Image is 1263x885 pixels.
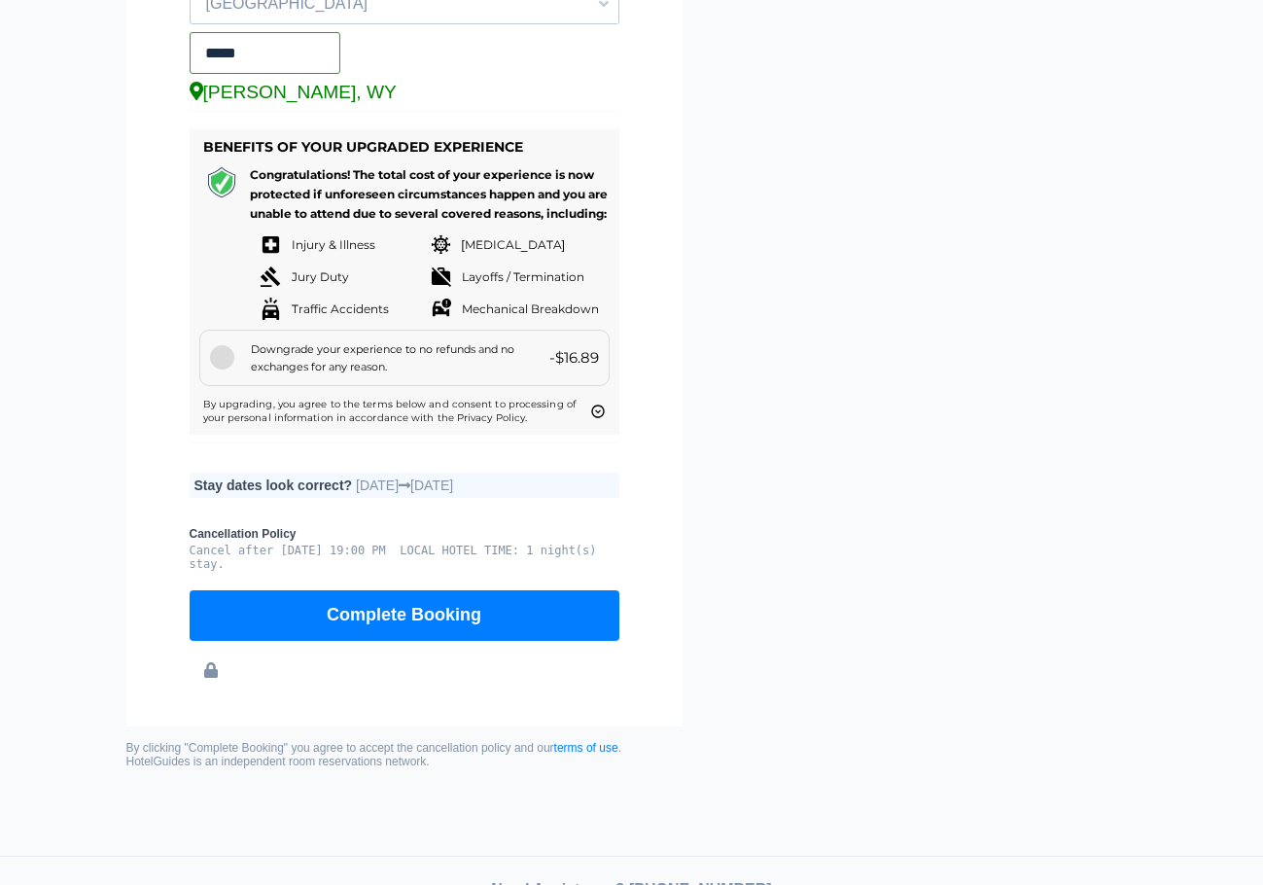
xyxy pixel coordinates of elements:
pre: Cancel after [DATE] 19:00 PM LOCAL HOTEL TIME: 1 night(s) stay. [190,544,619,571]
a: terms of use [554,741,618,755]
b: Cancellation Policy [190,527,619,541]
span: [DATE] [DATE] [356,478,453,493]
button: Complete Booking [190,590,619,641]
b: Stay dates look correct? [194,478,353,493]
small: By clicking "Complete Booking" you agree to accept the cancellation policy and our . HotelGuides ... [126,741,683,768]
div: [PERSON_NAME], WY [190,82,619,103]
